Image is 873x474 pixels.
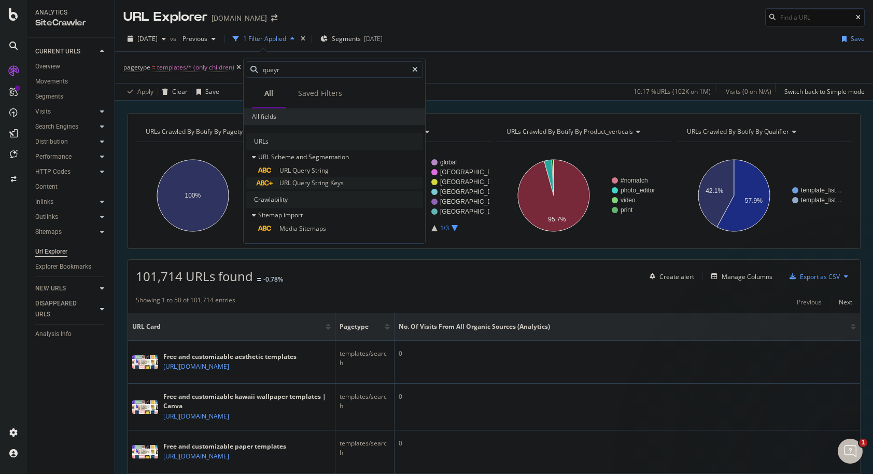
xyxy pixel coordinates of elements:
div: Free and customizable aesthetic templates [163,352,297,361]
text: global [440,159,457,166]
div: All fields [244,108,425,125]
a: [URL][DOMAIN_NAME] [163,411,229,422]
div: Free and customizable kawaii wallpaper templates | Canva [163,392,331,411]
text: 95.7% [548,216,566,223]
a: Outlinks [35,212,97,222]
a: Distribution [35,136,97,147]
a: Segments [35,91,107,102]
div: SiteCrawler [35,17,106,29]
button: [DATE] [123,31,170,47]
span: Sitemap [258,211,284,219]
span: and [296,152,308,161]
div: Apply [137,87,153,96]
button: Segments[DATE] [316,31,387,47]
div: Inlinks [35,197,53,207]
span: URLs Crawled By Botify By pagetype [146,127,250,136]
text: [GEOGRAPHIC_DATA] [440,178,505,186]
span: URL Card [132,322,323,331]
span: pagetype [123,63,150,72]
span: String [312,178,330,187]
span: 2025 Aug. 17th [137,34,158,43]
div: Create alert [659,272,694,281]
div: Previous [797,298,822,306]
button: Next [839,296,852,308]
span: No. of Visits from All Organic Sources (Analytics) [399,322,835,331]
span: 1 [859,439,867,447]
text: video [621,197,636,204]
span: Segmentation [308,152,349,161]
div: URL Explorer [123,8,207,26]
span: pagetype [340,322,369,331]
div: times [299,34,307,44]
span: Query [292,178,312,187]
button: Create alert [645,268,694,285]
a: Overview [35,61,107,72]
div: templates/search [340,349,390,368]
a: CURRENT URLS [35,46,97,57]
text: print [621,206,633,214]
div: [DOMAIN_NAME] [212,13,267,23]
span: 101,714 URLs found [136,268,253,285]
text: template_list… [801,187,842,194]
div: Free and customizable paper templates [163,442,286,451]
div: Save [205,87,219,96]
span: URL [279,178,292,187]
div: Manage Columns [722,272,772,281]
button: Apply [123,83,153,100]
a: Content [35,182,107,192]
div: Switch back to Simple mode [784,87,865,96]
svg: A chart. [497,150,670,241]
div: templates/search [340,392,390,411]
div: 0 [399,439,856,448]
text: [GEOGRAPHIC_DATA] [440,188,505,196]
img: main image [132,445,158,458]
div: Clear [172,87,188,96]
text: [GEOGRAPHIC_DATA] [440,198,505,205]
span: URLs Crawled By Botify By product_verticals [506,127,633,136]
img: Equal [257,278,261,281]
div: Analytics [35,8,106,17]
input: Find a URL [765,8,865,26]
div: templates/search [340,439,390,457]
button: 1 Filter Applied [229,31,299,47]
div: Distribution [35,136,68,147]
button: Save [192,83,219,100]
a: Analysis Info [35,329,107,340]
button: Previous [797,296,822,308]
div: 0 [399,392,856,401]
div: Visits [35,106,51,117]
div: All [264,88,273,99]
div: Url Explorer [35,246,67,257]
text: 1/3 [440,225,449,232]
input: Search by field name [262,62,407,77]
text: 42.1% [706,187,723,194]
a: [URL][DOMAIN_NAME] [163,361,229,372]
span: Query [292,166,312,175]
a: DISAPPEARED URLS [35,298,97,320]
div: Analysis Info [35,329,72,340]
div: Explorer Bookmarks [35,261,91,272]
a: Url Explorer [35,246,107,257]
a: [URL][DOMAIN_NAME] [163,451,229,462]
button: Save [838,31,865,47]
div: arrow-right-arrow-left [271,15,277,22]
a: Performance [35,151,97,162]
a: Movements [35,76,107,87]
span: = [152,63,156,72]
h4: URLs Crawled By Botify By qualifier [685,123,843,140]
img: main image [132,355,158,369]
a: Inlinks [35,197,97,207]
button: Previous [178,31,220,47]
div: Segments [35,91,63,102]
span: Keys [330,178,344,187]
div: Performance [35,151,72,162]
div: Overview [35,61,60,72]
div: 1 Filter Applied [243,34,286,43]
span: import [284,211,303,219]
span: URLs Crawled By Botify By qualifier [687,127,789,136]
text: template_list… [801,197,842,204]
a: Visits [35,106,97,117]
div: Content [35,182,58,192]
div: Save [851,34,865,43]
div: NEW URLS [35,283,66,294]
